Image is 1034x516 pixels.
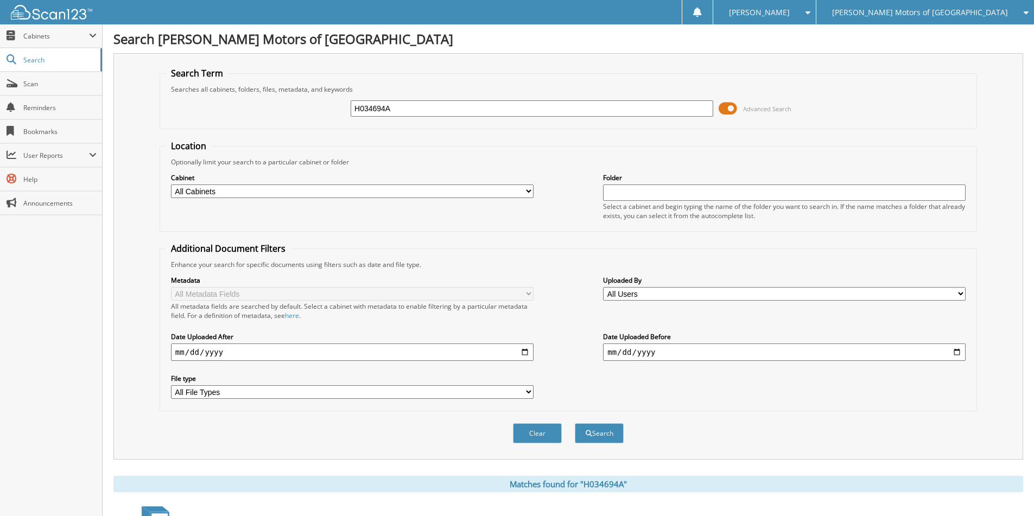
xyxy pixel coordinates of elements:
div: Optionally limit your search to a particular cabinet or folder [166,157,971,167]
span: Scan [23,79,97,88]
label: Metadata [171,276,534,285]
div: Searches all cabinets, folders, files, metadata, and keywords [166,85,971,94]
div: All metadata fields are searched by default. Select a cabinet with metadata to enable filtering b... [171,302,534,320]
span: Bookmarks [23,127,97,136]
label: Folder [603,173,966,182]
div: Select a cabinet and begin typing the name of the folder you want to search in. If the name match... [603,202,966,220]
span: Cabinets [23,31,89,41]
span: Search [23,55,95,65]
input: start [171,343,534,361]
label: File type [171,374,534,383]
label: Date Uploaded After [171,332,534,341]
label: Uploaded By [603,276,966,285]
button: Clear [513,423,562,443]
span: Announcements [23,199,97,208]
label: Date Uploaded Before [603,332,966,341]
span: Advanced Search [743,105,791,113]
legend: Additional Document Filters [166,243,291,254]
input: end [603,343,966,361]
span: [PERSON_NAME] Motors of [GEOGRAPHIC_DATA] [832,9,1008,16]
span: Help [23,175,97,184]
div: Enhance your search for specific documents using filters such as date and file type. [166,260,971,269]
img: scan123-logo-white.svg [11,5,92,20]
span: Reminders [23,103,97,112]
span: User Reports [23,151,89,160]
legend: Search Term [166,67,229,79]
div: Matches found for "H034694A" [113,476,1023,492]
legend: Location [166,140,212,152]
span: [PERSON_NAME] [729,9,790,16]
label: Cabinet [171,173,534,182]
a: here [285,311,299,320]
button: Search [575,423,624,443]
h1: Search [PERSON_NAME] Motors of [GEOGRAPHIC_DATA] [113,30,1023,48]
